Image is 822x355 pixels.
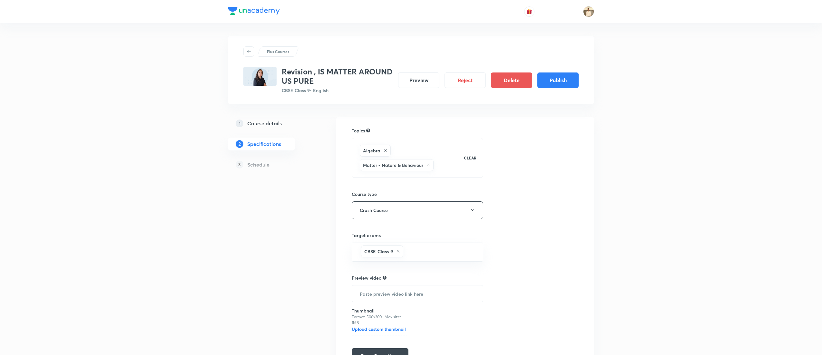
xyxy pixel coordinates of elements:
[228,117,316,130] a: 1Course details
[247,120,282,127] h5: Course details
[247,161,269,168] h5: Schedule
[526,9,532,14] img: avatar
[236,120,243,127] p: 1
[352,127,365,134] h6: Topics
[352,314,407,326] p: Format: 500x300 · Max size: 1MB
[352,201,483,219] button: Crash Course
[583,6,594,17] img: Chandrakant Deshmukh
[364,248,393,255] h6: CBSE Class 9
[383,275,387,281] div: Explain about your course, what you’ll be teaching, how it will help learners in their preparation
[491,72,532,88] button: Delete
[352,326,407,335] h6: Upload custom thumbnail
[524,6,534,17] button: avatar
[352,307,407,314] h6: Thumbnail
[236,161,243,168] p: 3
[267,49,289,54] p: Plus Courses
[228,7,280,16] a: Company Logo
[243,67,277,86] img: 7333EF97-D1CA-4AE1-B4CD-617D2799AEA5_plus.png
[236,140,243,148] p: 2
[445,72,486,88] button: Reject
[352,191,483,197] h6: Course type
[352,285,483,302] input: Paste preview video link here
[479,251,481,253] button: Open
[366,128,370,133] div: Search for topics
[282,87,393,94] p: CBSE Class 9 • English
[282,67,393,86] h3: Revision , IS MATTER AROUND US PURE
[247,140,281,148] h5: Specifications
[363,147,380,154] h6: Algebra
[352,274,381,281] h6: Preview video
[352,232,483,239] h6: Target exams
[464,155,476,161] p: CLEAR
[363,162,423,168] h6: Matter - Nature & Behaviour
[228,7,280,15] img: Company Logo
[537,72,579,88] button: Publish
[398,72,439,88] button: Preview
